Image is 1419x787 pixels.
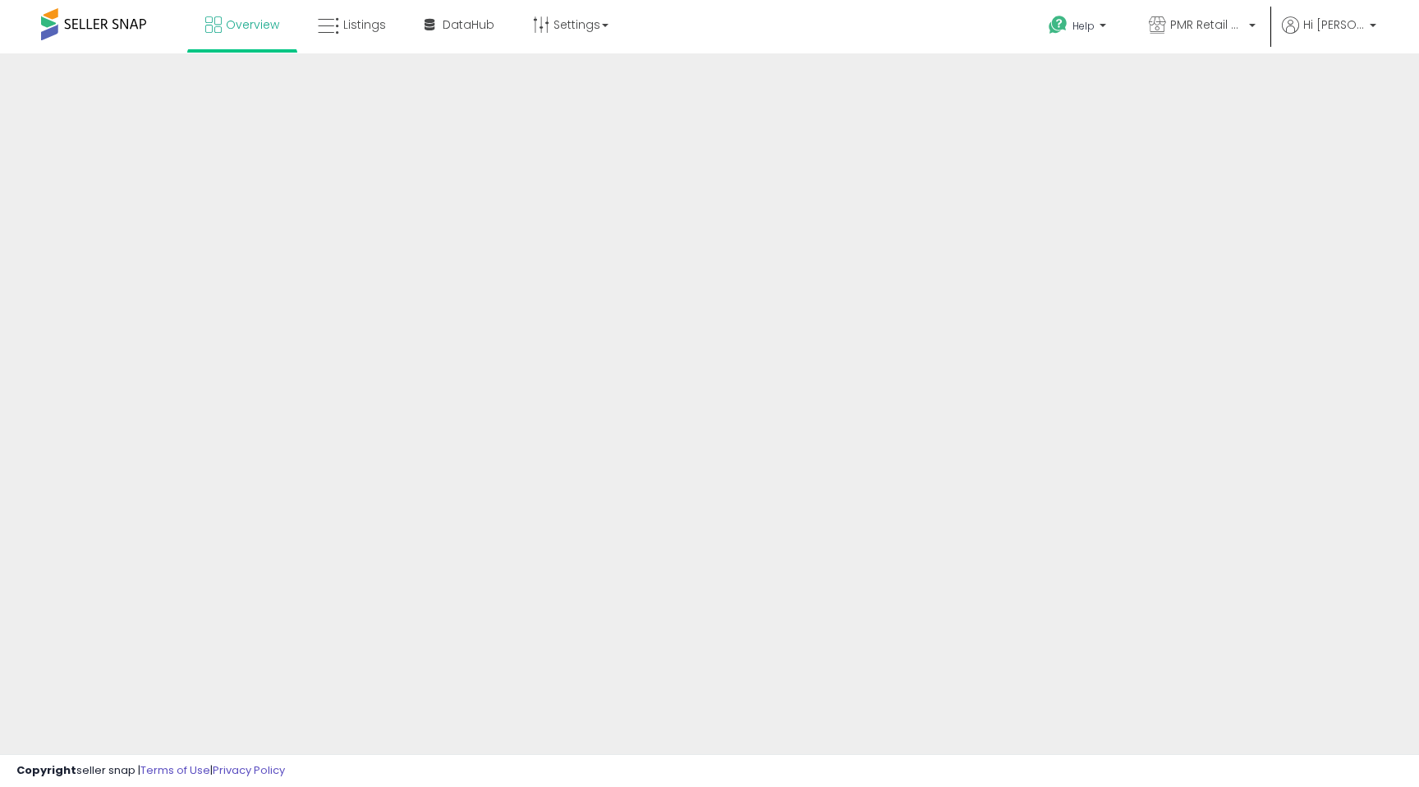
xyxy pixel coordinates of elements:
span: Overview [226,16,279,33]
a: Help [1036,2,1123,53]
span: DataHub [443,16,494,33]
span: Help [1072,19,1095,33]
span: Listings [343,16,386,33]
a: Hi [PERSON_NAME] [1282,16,1376,53]
span: Hi [PERSON_NAME] [1303,16,1365,33]
span: PMR Retail USA LLC [1170,16,1244,33]
i: Get Help [1048,15,1068,35]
